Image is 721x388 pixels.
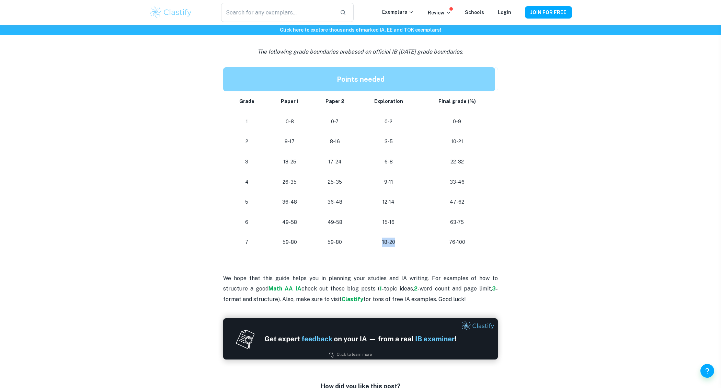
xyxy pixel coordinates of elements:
[273,157,306,167] p: 18-25
[231,157,262,167] p: 3
[317,157,352,167] p: 17-24
[317,218,352,227] p: 49-58
[273,238,306,247] p: 59-80
[231,117,262,126] p: 1
[425,178,490,187] p: 33-46
[231,197,262,207] p: 5
[281,99,299,104] strong: Paper 1
[317,137,352,146] p: 8-16
[221,3,334,22] input: Search for any exemplars...
[382,8,414,16] p: Exemplars
[363,197,413,207] p: 12-14
[428,9,451,16] p: Review
[1,26,720,34] h6: Click here to explore thousands of marked IA, EE and TOK exemplars !
[317,238,352,247] p: 59-80
[273,218,306,227] p: 49-58
[268,285,301,292] a: Math AA IA
[374,99,403,104] strong: Exploration
[273,178,306,187] p: 26-35
[525,6,572,19] button: JOIN FOR FREE
[223,318,498,360] img: Ad
[231,178,262,187] p: 4
[498,10,511,15] a: Login
[425,218,490,227] p: 63-75
[348,48,463,55] span: based on official IB [DATE] grade boundaries.
[363,218,413,227] p: 15-16
[425,137,490,146] p: 10-21
[363,137,413,146] p: 3-5
[273,137,306,146] p: 9-17
[425,157,490,167] p: 22-32
[273,197,306,207] p: 36-48
[379,285,382,292] a: 1
[223,273,498,305] p: We hope that this guide helps you in planning your studies and IA writing. For examples of how to...
[465,10,484,15] a: Schools
[342,296,363,303] a: Clastify
[273,117,306,126] p: 0-8
[317,197,352,207] p: 36-48
[700,364,714,378] button: Help and Feedback
[492,285,496,292] a: 3
[382,285,384,292] strong: -
[363,157,413,167] p: 6-8
[363,117,413,126] p: 0-2
[425,238,490,247] p: 76-100
[231,137,262,146] p: 2
[363,178,413,187] p: 9-11
[438,99,476,104] strong: Final grade (%)
[257,48,463,55] i: The following grade boundaries are
[496,285,498,292] strong: -
[417,285,420,292] strong: -
[363,238,413,247] p: 18-20
[425,197,490,207] p: 47-62
[317,178,352,187] p: 25-35
[337,75,385,83] strong: Points needed
[149,5,193,19] img: Clastify logo
[325,99,344,104] strong: Paper 2
[317,117,352,126] p: 0-7
[231,238,262,247] p: 7
[425,117,490,126] p: 0-9
[239,99,254,104] strong: Grade
[414,285,417,292] a: 2
[231,218,262,227] p: 6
